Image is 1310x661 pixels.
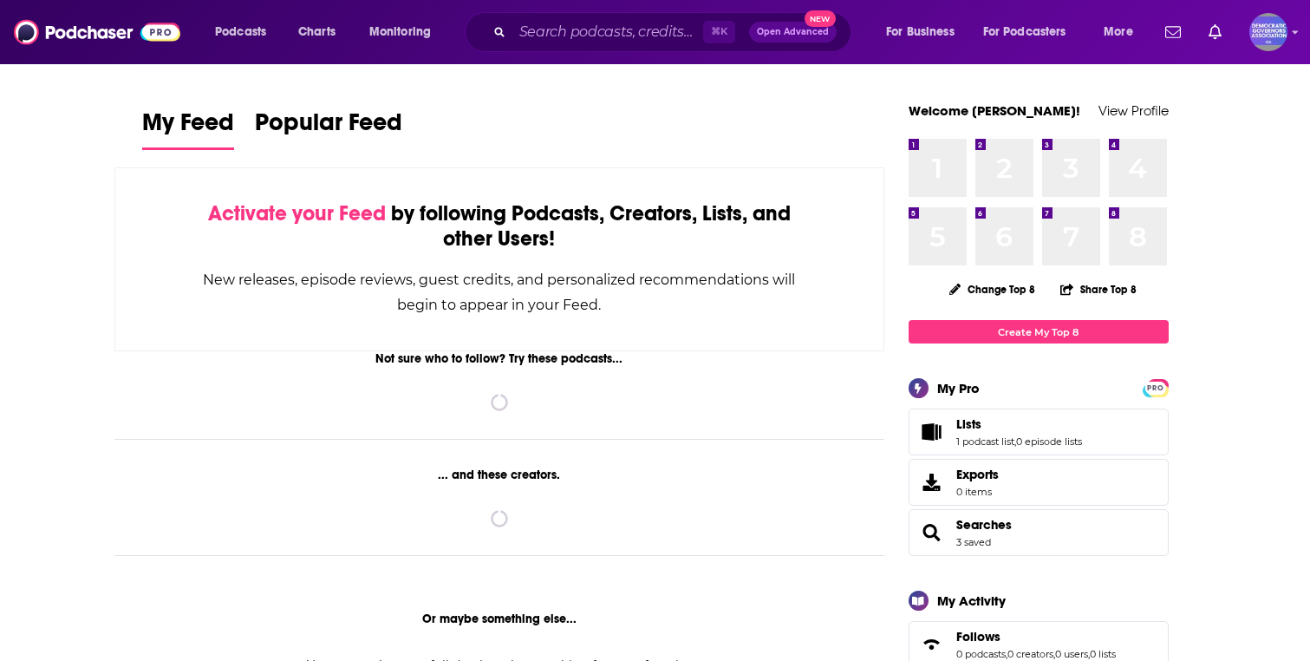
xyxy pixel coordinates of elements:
span: More [1104,20,1133,44]
a: Searches [956,517,1012,533]
div: Or maybe something else... [114,612,885,626]
button: Open AdvancedNew [749,22,837,43]
span: Lists [909,409,1169,455]
span: Popular Feed [255,108,402,147]
button: open menu [357,18,453,46]
a: 1 podcast list [956,435,1014,448]
button: Change Top 8 [939,278,1046,300]
span: Open Advanced [757,28,829,36]
a: 0 episode lists [1016,435,1082,448]
span: Exports [956,467,999,482]
div: by following Podcasts, Creators, Lists, and other Users! [202,201,798,252]
a: View Profile [1098,102,1169,119]
a: Popular Feed [255,108,402,150]
span: , [1053,648,1055,660]
a: 0 lists [1090,648,1116,660]
a: Show notifications dropdown [1158,17,1188,47]
button: Show profile menu [1249,13,1287,51]
a: Follows [956,629,1116,645]
button: open menu [874,18,976,46]
span: Exports [915,470,949,494]
span: Monitoring [369,20,431,44]
span: New [805,10,836,27]
img: Podchaser - Follow, Share and Rate Podcasts [14,16,180,49]
a: Lists [956,416,1082,432]
div: My Pro [937,380,980,396]
a: Exports [909,459,1169,506]
div: Not sure who to follow? Try these podcasts... [114,351,885,366]
a: My Feed [142,108,234,150]
span: My Feed [142,108,234,147]
a: Welcome [PERSON_NAME]! [909,102,1080,119]
button: Share Top 8 [1059,272,1137,306]
span: Searches [909,509,1169,556]
span: Follows [956,629,1000,645]
input: Search podcasts, credits, & more... [512,18,703,46]
a: 3 saved [956,536,991,548]
div: New releases, episode reviews, guest credits, and personalized recommendations will begin to appe... [202,267,798,317]
span: ⌘ K [703,21,735,43]
span: Charts [298,20,336,44]
a: 0 podcasts [956,648,1006,660]
span: , [1006,648,1007,660]
a: PRO [1145,381,1166,394]
span: Lists [956,416,981,432]
img: User Profile [1249,13,1287,51]
a: 0 creators [1007,648,1053,660]
a: Searches [915,520,949,545]
a: Create My Top 8 [909,320,1169,344]
span: 0 items [956,486,999,498]
a: Lists [915,420,949,444]
span: For Podcasters [983,20,1066,44]
a: Follows [915,632,949,657]
span: Logged in as DemGovs-Hamelburg [1249,13,1287,51]
div: Search podcasts, credits, & more... [481,12,868,52]
span: Activate your Feed [208,200,386,226]
button: open menu [972,18,1092,46]
span: Podcasts [215,20,266,44]
span: , [1088,648,1090,660]
a: 0 users [1055,648,1088,660]
a: Charts [287,18,346,46]
div: My Activity [937,592,1006,609]
span: For Business [886,20,955,44]
button: open menu [203,18,289,46]
button: open menu [1092,18,1155,46]
div: ... and these creators. [114,468,885,482]
span: , [1014,435,1016,448]
a: Show notifications dropdown [1202,17,1229,47]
